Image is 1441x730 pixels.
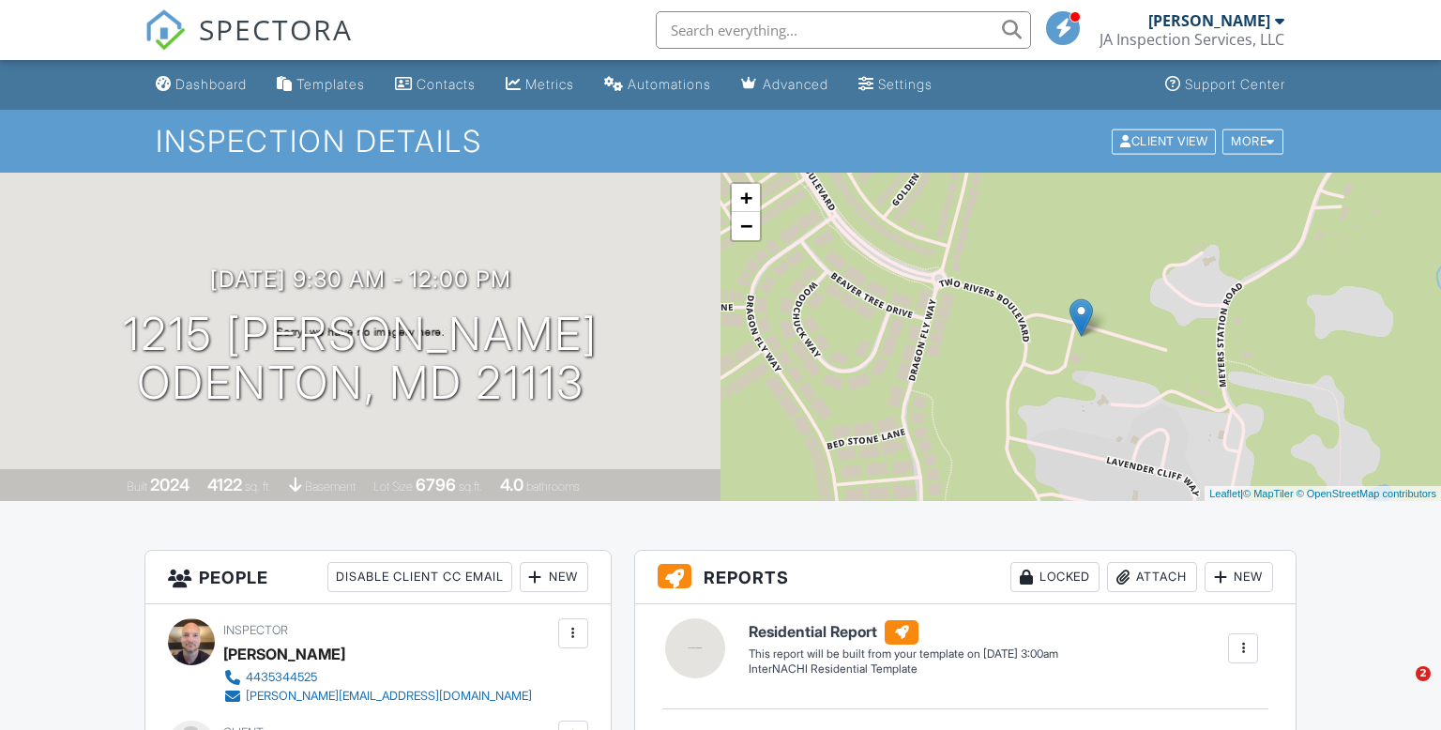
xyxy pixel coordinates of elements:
[1110,133,1221,147] a: Client View
[144,25,353,65] a: SPECTORA
[526,479,580,494] span: bathrooms
[459,479,482,494] span: sq.ft.
[749,662,1058,677] div: InterNACHI Residential Template
[749,646,1058,662] div: This report will be built from your template on [DATE] 3:00am
[498,68,582,102] a: Metrics
[223,640,345,668] div: [PERSON_NAME]
[210,266,511,292] h3: [DATE] 9:30 am - 12:00 pm
[246,670,317,685] div: 4435344525
[305,479,356,494] span: basement
[416,475,456,494] div: 6796
[1416,666,1431,681] span: 2
[1158,68,1293,102] a: Support Center
[732,212,760,240] a: Zoom out
[123,310,598,409] h1: 1215 [PERSON_NAME] Odenton, MD 21113
[223,668,532,687] a: 4435344525
[749,620,1058,645] h6: Residential Report
[851,68,940,102] a: Settings
[525,76,574,92] div: Metrics
[417,76,476,92] div: Contacts
[1100,30,1284,49] div: JA Inspection Services, LLC
[127,479,147,494] span: Built
[156,125,1284,158] h1: Inspection Details
[635,551,1297,604] h3: Reports
[327,562,512,592] div: Disable Client CC Email
[150,475,190,494] div: 2024
[520,562,588,592] div: New
[1209,488,1240,499] a: Leaflet
[373,479,413,494] span: Lot Size
[245,479,271,494] span: sq. ft.
[207,475,242,494] div: 4122
[1107,562,1197,592] div: Attach
[763,76,828,92] div: Advanced
[223,623,288,637] span: Inspector
[1243,488,1294,499] a: © MapTiler
[734,68,836,102] a: Advanced
[246,689,532,704] div: [PERSON_NAME][EMAIL_ADDRESS][DOMAIN_NAME]
[296,76,365,92] div: Templates
[1297,488,1436,499] a: © OpenStreetMap contributors
[175,76,247,92] div: Dashboard
[1205,486,1441,502] div: |
[1205,562,1273,592] div: New
[1148,11,1270,30] div: [PERSON_NAME]
[199,9,353,49] span: SPECTORA
[878,76,933,92] div: Settings
[656,11,1031,49] input: Search everything...
[732,184,760,212] a: Zoom in
[1377,666,1422,711] iframe: Intercom live chat
[1222,129,1283,154] div: More
[1010,562,1100,592] div: Locked
[1112,129,1216,154] div: Client View
[144,9,186,51] img: The Best Home Inspection Software - Spectora
[223,687,532,706] a: [PERSON_NAME][EMAIL_ADDRESS][DOMAIN_NAME]
[269,68,372,102] a: Templates
[628,76,711,92] div: Automations
[387,68,483,102] a: Contacts
[500,475,523,494] div: 4.0
[148,68,254,102] a: Dashboard
[597,68,719,102] a: Automations (Basic)
[1185,76,1285,92] div: Support Center
[145,551,611,604] h3: People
